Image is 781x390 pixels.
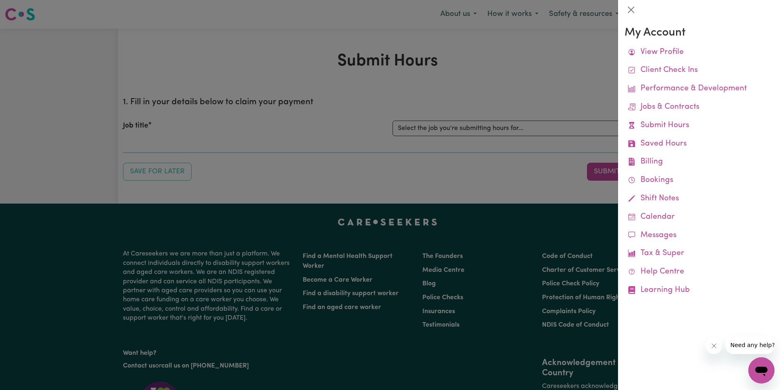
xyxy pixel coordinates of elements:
[625,281,774,300] a: Learning Hub
[625,80,774,98] a: Performance & Development
[625,263,774,281] a: Help Centre
[625,190,774,208] a: Shift Notes
[625,208,774,226] a: Calendar
[625,98,774,117] a: Jobs & Contracts
[625,226,774,245] a: Messages
[748,357,774,383] iframe: Button to launch messaging window
[5,6,49,12] span: Need any help?
[625,135,774,153] a: Saved Hours
[625,153,774,171] a: Billing
[725,336,774,354] iframe: Message from company
[625,61,774,80] a: Client Check Ins
[625,43,774,62] a: View Profile
[706,338,722,354] iframe: Close message
[625,117,774,135] a: Submit Hours
[625,171,774,190] a: Bookings
[625,26,774,40] h3: My Account
[625,244,774,263] a: Tax & Super
[625,3,638,16] button: Close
